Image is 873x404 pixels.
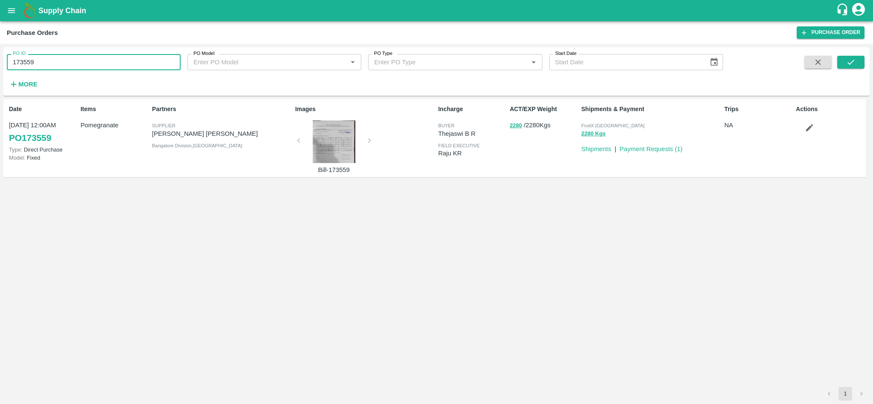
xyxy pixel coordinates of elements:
nav: pagination navigation [821,387,870,401]
input: Enter PO Model [190,57,334,68]
p: / 2280 Kgs [510,120,578,130]
a: PO173559 [9,130,51,146]
p: NA [724,120,792,130]
label: PO Model [193,50,215,57]
label: PO ID [13,50,26,57]
strong: More [18,81,37,88]
a: Payment Requests (1) [619,146,683,152]
p: Pomegranate [81,120,149,130]
p: Direct Purchase [9,146,77,154]
p: Raju KR [438,149,506,158]
p: Fixed [9,154,77,162]
label: Start Date [555,50,576,57]
div: account of current user [851,2,866,20]
p: Thejaswi B R [438,129,506,138]
button: 2280 [510,121,522,131]
button: open drawer [2,1,21,20]
span: Model: [9,155,25,161]
button: 2280 Kgs [581,129,605,139]
span: field executive [438,143,480,148]
button: Open [347,57,358,68]
button: Choose date [706,54,722,70]
p: Date [9,105,77,114]
p: Shipments & Payment [581,105,721,114]
p: Actions [796,105,864,114]
a: Shipments [581,146,611,152]
input: Enter PO ID [7,54,181,70]
p: Incharge [438,105,506,114]
div: Purchase Orders [7,27,58,38]
div: customer-support [836,3,851,18]
p: Trips [724,105,792,114]
button: page 1 [838,387,852,401]
span: Bangalore Division , [GEOGRAPHIC_DATA] [152,143,242,148]
label: PO Type [374,50,392,57]
input: Enter PO Type [371,57,514,68]
img: logo [21,2,38,19]
b: Supply Chain [38,6,86,15]
p: Items [81,105,149,114]
button: Open [528,57,539,68]
span: Type: [9,146,22,153]
span: FruitX [GEOGRAPHIC_DATA] [581,123,645,128]
span: Supplier [152,123,176,128]
p: [DATE] 12:00AM [9,120,77,130]
p: [PERSON_NAME] [PERSON_NAME] [152,129,292,138]
a: Purchase Order [797,26,864,39]
p: Partners [152,105,292,114]
p: ACT/EXP Weight [510,105,578,114]
div: | [611,141,616,154]
p: Images [295,105,435,114]
a: Supply Chain [38,5,836,17]
input: Start Date [549,54,703,70]
span: buyer [438,123,454,128]
button: More [7,77,40,92]
p: Bill-173559 [302,165,366,175]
